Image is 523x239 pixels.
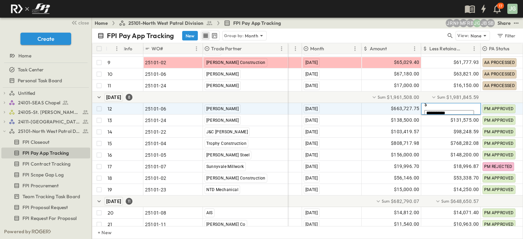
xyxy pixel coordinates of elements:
div: 11 [126,198,132,205]
span: $648,650.57 [450,198,479,205]
span: $56,146.00 [394,174,419,182]
div: FPI Request For Proposaltest [1,213,90,224]
span: $10,963.00 [454,220,479,228]
span: PM APPROVED [484,118,514,123]
span: [PERSON_NAME] Co [206,222,245,227]
div: Info [124,39,132,58]
span: $663,727.75 [391,105,419,113]
span: 25101-02 [145,175,167,182]
button: test [512,19,520,27]
button: Create [20,33,71,45]
div: FPI Pay App Trackingtest [1,148,90,158]
p: Trade Partner [211,45,242,52]
button: Sort [165,45,172,52]
span: [DATE] [305,187,318,192]
span: AA PROCESSED [484,83,515,88]
button: close [68,18,90,27]
span: $131,575.00 [450,116,479,124]
a: FPI Proposal Request [1,203,89,212]
span: Personal Task Board [18,77,62,84]
button: Menu [411,45,419,53]
span: PM APPROVED [484,130,514,134]
button: Sort [389,45,396,52]
span: PM REJECTED [484,164,512,169]
p: Month [310,45,324,52]
button: Sort [463,45,470,52]
span: $16,150.00 [454,82,479,89]
p: Month [245,32,258,39]
span: $1,981,845.59 [446,94,479,101]
span: Trophy Construction [206,141,247,146]
div: FPI Proposal Requesttest [1,202,90,213]
p: 17 [499,3,502,9]
div: Team Tracking Task Boardtest [1,191,90,202]
div: 8 [126,94,132,101]
span: $1,961,508.00 [387,94,419,101]
span: FPI Proposal Request [22,204,68,211]
span: 25101-North West Patrol Division [128,20,203,27]
p: FPI Pay App Tracking [107,31,174,40]
img: c8d7d1ed905e502e8f77bf7063faec64e13b34fdb1f2bdd94b0e311fc34f8000.png [8,2,52,16]
span: $61,777.93 [454,58,479,66]
span: 25101-North West Patrol Division [18,128,80,135]
div: Jayden Ramirez (jramirez@fpibuilders.com) [446,19,454,27]
button: Menu [291,45,300,53]
button: Menu [351,45,359,53]
a: Home [95,20,108,27]
span: [DATE] [305,141,318,146]
span: 25101-24 [145,82,167,89]
button: Filter [494,31,518,40]
span: [DATE] [305,118,318,123]
div: Share [497,20,511,27]
div: table view [201,31,220,41]
span: FPI Closeout [22,139,49,146]
a: Untitled [9,88,89,98]
span: NTD Mechanical [206,187,239,192]
span: $ [424,101,427,107]
span: $682,790.07 [391,198,419,205]
span: 25101-02 [145,59,167,66]
span: [DATE] [305,130,318,134]
span: [PERSON_NAME] Steel [206,153,250,157]
span: $14,250.00 [454,186,479,193]
button: Sort [326,45,333,52]
p: 21 [108,221,112,228]
span: FPI Procurement [22,182,59,189]
span: [DATE] [106,95,121,100]
div: Personal Task Boardtest [1,75,90,86]
span: Sunnyvale Millwork [206,164,244,169]
span: [DATE] [106,199,121,204]
span: [DATE] [305,210,318,215]
div: FPI Closeouttest [1,137,90,148]
a: St. Vincent De Paul Renovations [9,223,89,233]
div: JG [507,4,518,14]
span: FPI Request For Proposal [22,215,77,222]
span: $11,540.00 [394,220,419,228]
span: Team Tracking Task Board [22,193,80,200]
p: Less Retainage Amount [429,45,461,52]
span: 24101-SEAS Chapel [18,99,60,106]
button: row view [202,32,210,40]
span: PM APPROVED [484,106,514,111]
p: 10 [108,71,112,78]
span: FPI Scope Gap Log [22,171,64,178]
p: 9 [108,59,110,66]
div: Regina Barnett (rbarnett@fpibuilders.com) [466,19,474,27]
a: 25101-North West Patrol Division [9,126,89,136]
button: Menu [470,45,478,53]
span: [PERSON_NAME] Construction [206,176,266,181]
a: 24111-[GEOGRAPHIC_DATA] [9,117,89,126]
a: Task Center [1,65,89,74]
span: Task Center [18,66,44,73]
div: 25101-North West Patrol Divisiontest [1,126,90,137]
span: $14,812.00 [394,209,419,217]
div: Info [123,43,143,54]
span: $156,000.00 [391,151,419,159]
span: 25101-06 [145,71,167,78]
button: Sort [109,45,116,52]
button: New [182,31,198,40]
button: kanban view [210,32,219,40]
a: Team Tracking Task Board [1,192,89,201]
span: 25101-24 [145,117,167,124]
span: $768,282.08 [450,139,479,147]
